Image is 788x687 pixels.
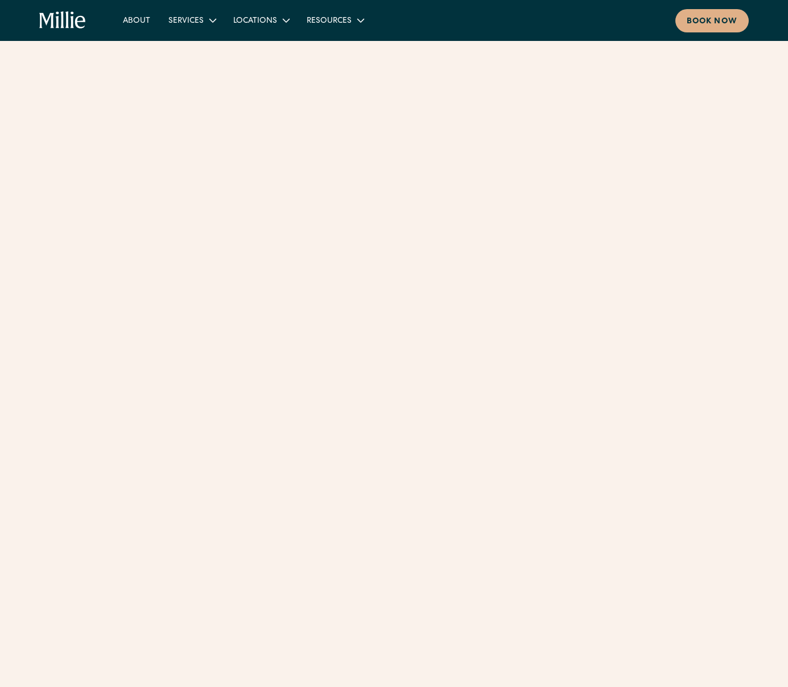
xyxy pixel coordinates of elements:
[159,11,224,30] div: Services
[224,11,298,30] div: Locations
[675,9,749,32] a: Book now
[168,15,204,27] div: Services
[114,11,159,30] a: About
[298,11,372,30] div: Resources
[233,15,277,27] div: Locations
[687,16,737,28] div: Book now
[307,15,352,27] div: Resources
[39,11,86,30] a: home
